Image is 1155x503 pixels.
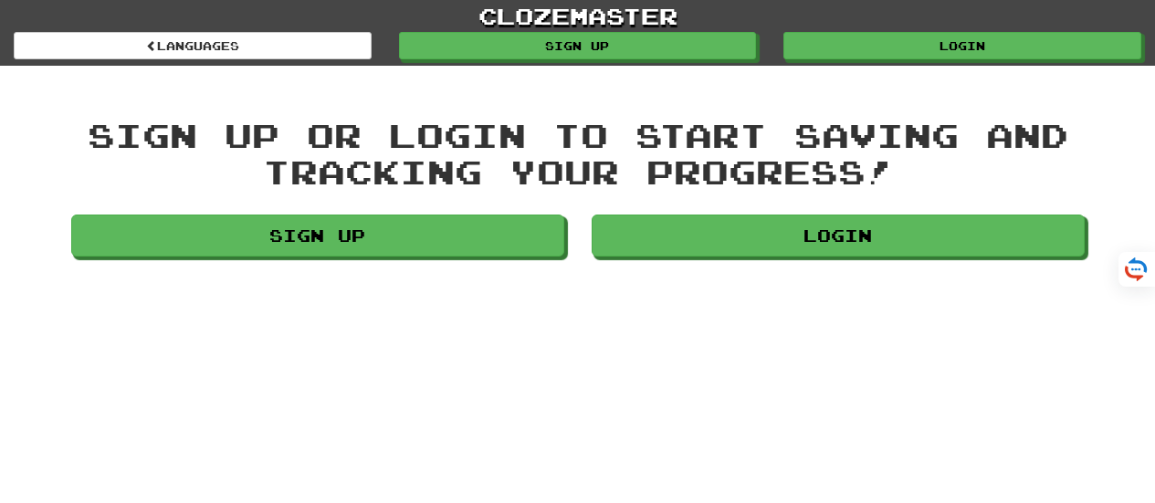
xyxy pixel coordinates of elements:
a: Languages [14,32,372,59]
div: Sign up or login to start saving and tracking your progress! [71,117,1085,189]
a: Login [783,32,1141,59]
a: Login [592,215,1085,257]
a: Sign up [399,32,757,59]
a: Sign up [71,215,564,257]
